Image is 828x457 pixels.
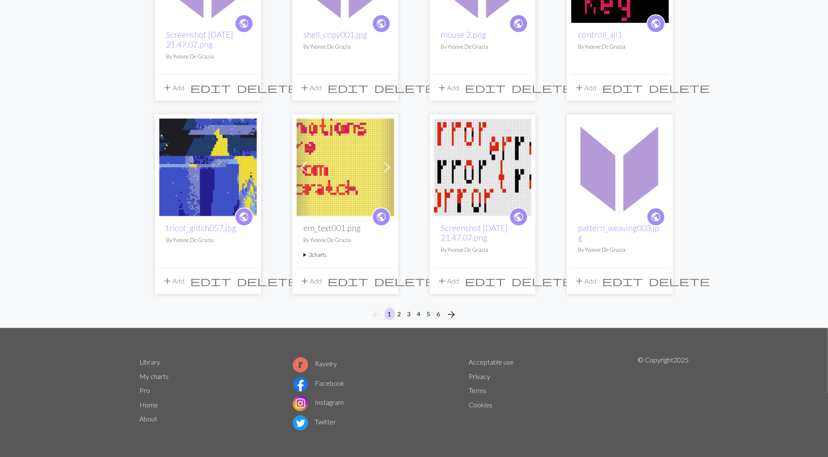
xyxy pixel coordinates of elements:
[433,308,444,320] button: 6
[514,17,524,30] span: public
[434,273,462,289] button: Add
[514,209,524,226] i: public
[376,15,387,32] i: public
[300,275,310,287] span: add
[190,275,231,287] span: edit
[162,275,172,287] span: add
[300,82,310,94] span: add
[424,308,434,320] button: 5
[578,223,659,242] a: pattern_weaving003.jpg
[293,377,308,392] img: Facebook logo
[441,30,486,39] a: mouse 2.png
[647,208,665,226] a: public
[404,308,414,320] button: 3
[465,83,506,93] i: Edit
[571,119,669,216] img: pattern_weaving003.jpg
[239,17,250,30] span: public
[649,275,710,287] span: delete
[434,80,462,96] button: Add
[187,80,234,96] button: Edit
[385,308,395,320] button: 1
[441,246,525,254] p: By Yvonne De Grazia
[166,53,250,61] p: By Yvonne De Grazia
[649,82,710,94] span: delete
[651,209,661,226] i: public
[651,17,661,30] span: public
[602,82,643,94] span: edit
[508,80,575,96] button: Delete
[293,398,344,407] a: Instagram
[325,273,371,289] button: Edit
[293,357,308,373] img: Ravelry logo
[447,309,457,320] span: arrow_forward
[297,162,394,170] a: em_text001.png
[469,358,514,366] a: Acceptable use
[159,119,257,216] img: glitch
[514,15,524,32] i: public
[574,82,584,94] span: add
[159,273,187,289] button: Add
[437,275,447,287] span: add
[469,373,490,381] a: Privacy
[462,80,508,96] button: Edit
[434,162,531,170] a: Screenshot 2025-08-30 at 21.47.07.png
[162,82,172,94] span: add
[646,80,713,96] button: Delete
[376,17,387,30] span: public
[303,236,387,244] p: By Yvonne De Grazia
[303,43,387,51] p: By Yvonne De Grazia
[465,275,506,287] span: edit
[571,273,599,289] button: Add
[239,210,250,223] span: public
[578,43,662,51] p: By Yvonne De Grazia
[395,308,405,320] button: 2
[159,162,257,170] a: glitch
[328,83,368,93] i: Edit
[237,275,298,287] span: delete
[414,308,424,320] button: 4
[508,273,575,289] button: Delete
[509,14,528,33] a: public
[602,83,643,93] i: Edit
[293,360,337,368] a: Ravelry
[297,119,394,216] img: em_text001.png
[638,355,689,432] p: © Copyright 2025
[511,82,572,94] span: delete
[328,82,368,94] span: edit
[139,401,158,409] a: Home
[599,273,646,289] button: Edit
[235,14,253,33] a: public
[462,273,508,289] button: Edit
[509,208,528,226] a: public
[293,418,336,426] a: Twitter
[441,43,525,51] p: By Yvonne De Grazia
[469,401,492,409] a: Cookies
[571,80,599,96] button: Add
[190,83,231,93] i: Edit
[602,275,643,287] span: edit
[297,80,325,96] button: Add
[166,223,236,233] a: tricot_glitch057.jpg
[434,119,531,216] img: Screenshot 2025-08-30 at 21.47.07.png
[371,80,438,96] button: Delete
[578,30,622,39] a: controll_all1
[574,275,584,287] span: add
[368,308,460,321] nav: Page navigation
[187,273,234,289] button: Edit
[372,14,391,33] a: public
[190,82,231,94] span: edit
[514,210,524,223] span: public
[371,273,438,289] button: Delete
[237,82,298,94] span: delete
[372,208,391,226] a: public
[303,223,387,233] h2: em_text001.png
[376,209,387,226] i: public
[374,275,435,287] span: delete
[139,415,157,423] a: About
[437,82,447,94] span: add
[441,223,508,242] a: Screenshot [DATE] 21.47.07.png
[303,30,367,39] a: shell_copy001.jpg
[139,387,150,395] a: Pro
[511,275,572,287] span: delete
[166,30,233,49] a: Screenshot [DATE] 21.47.07.png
